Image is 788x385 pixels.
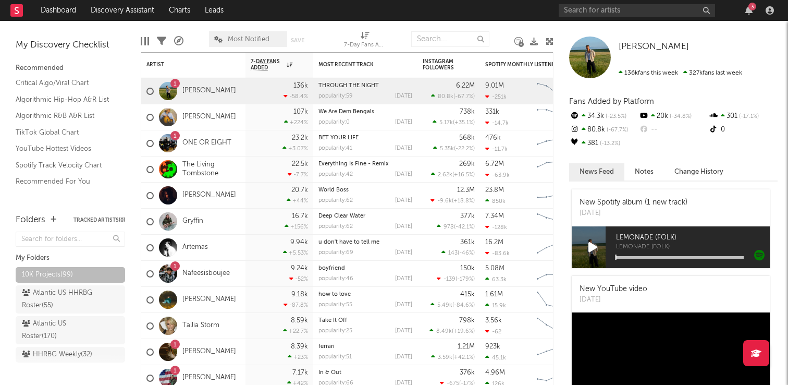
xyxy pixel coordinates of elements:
[454,355,473,360] span: +42.1 %
[454,303,473,308] span: -84.6 %
[430,197,475,204] div: ( )
[182,217,203,226] a: Gryffin
[292,161,308,167] div: 22.5k
[16,94,115,105] a: Algorithmic Hip-Hop A&R List
[485,62,563,68] div: Spotify Monthly Listeners
[318,266,345,271] a: boyfriend
[182,87,236,95] a: [PERSON_NAME]
[395,119,412,125] div: [DATE]
[668,114,692,119] span: -34.8 %
[485,354,506,361] div: 45.1k
[748,3,756,10] div: 3
[318,119,350,125] div: popularity: 0
[444,224,454,230] span: 978
[569,110,638,123] div: 34.3k
[318,135,359,141] a: BET YOUR LIFE
[22,348,92,361] div: HHRBG Weekly ( 32 )
[22,269,73,281] div: 10K Projects ( 99 )
[485,135,501,141] div: 476k
[318,344,412,350] div: ferrari
[293,109,308,115] div: 107k
[459,250,473,256] span: -46 %
[454,120,473,126] span: +35.1 %
[344,39,386,52] div: 7-Day Fans Added (7-Day Fans Added)
[485,119,509,126] div: -14.7k
[16,267,125,283] a: 10K Projects(99)
[616,232,770,244] span: LEMONADE (FOLK)
[532,287,579,313] svg: Chart title
[146,62,225,68] div: Artist
[284,119,308,126] div: +224 %
[458,343,475,350] div: 1.21M
[440,146,454,152] span: 5.35k
[569,123,638,137] div: 80.8k
[485,265,504,272] div: 5.08M
[485,328,501,335] div: -62
[289,275,308,282] div: -52 %
[431,171,475,178] div: ( )
[318,276,353,282] div: popularity: 46
[395,224,412,230] div: [DATE]
[485,291,503,298] div: 1.61M
[16,347,125,363] a: HHRBG Weekly(32)
[485,224,507,231] div: -128k
[459,135,475,141] div: 568k
[292,213,308,220] div: 16.7k
[737,114,759,119] span: -17.1 %
[532,104,579,130] svg: Chart title
[292,135,308,141] div: 23.2k
[318,146,352,151] div: popularity: 41
[485,239,503,246] div: 16.2M
[318,109,412,115] div: We Are Dem Bengals
[485,369,505,376] div: 4.96M
[291,291,308,298] div: 9.18k
[395,172,412,177] div: [DATE]
[318,292,351,297] a: how to love
[580,284,647,295] div: New YouTube video
[485,317,502,324] div: 3.56k
[291,343,308,350] div: 8.39k
[485,213,504,220] div: 7.34M
[430,302,475,308] div: ( )
[569,98,654,105] span: Fans Added by Platform
[431,93,475,100] div: ( )
[395,302,412,308] div: [DATE]
[182,269,230,278] a: Nafeesisboujee
[318,161,389,167] a: Everything Is Fine - Remix
[532,261,579,287] svg: Chart title
[395,328,412,334] div: [DATE]
[619,42,689,52] a: [PERSON_NAME]
[318,328,352,334] div: popularity: 25
[318,318,412,323] div: Take It Off
[437,275,475,282] div: ( )
[532,183,579,209] svg: Chart title
[532,313,579,339] svg: Chart title
[16,176,115,187] a: Recommended For You
[16,214,45,226] div: Folders
[157,26,166,56] div: Filters
[485,146,508,152] div: -11.7k
[532,78,579,104] svg: Chart title
[459,161,475,167] div: 269k
[455,224,473,230] span: -42.1 %
[318,198,353,203] div: popularity: 62
[485,187,504,194] div: 23.8M
[395,276,412,282] div: [DATE]
[532,209,579,235] svg: Chart title
[438,94,453,100] span: 80.8k
[318,187,412,193] div: World Boss
[318,370,341,376] a: In & Out
[569,163,624,181] button: News Feed
[318,93,353,99] div: popularity: 59
[429,328,475,334] div: ( )
[453,198,473,204] span: +18.8 %
[580,295,647,305] div: [DATE]
[638,110,708,123] div: 20k
[532,235,579,261] svg: Chart title
[444,276,455,282] span: -139
[318,224,353,230] div: popularity: 62
[318,83,379,89] a: THROUGH THE NIGHT
[532,339,579,365] svg: Chart title
[141,26,149,56] div: Edit Columns
[16,39,125,52] div: My Discovery Checklist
